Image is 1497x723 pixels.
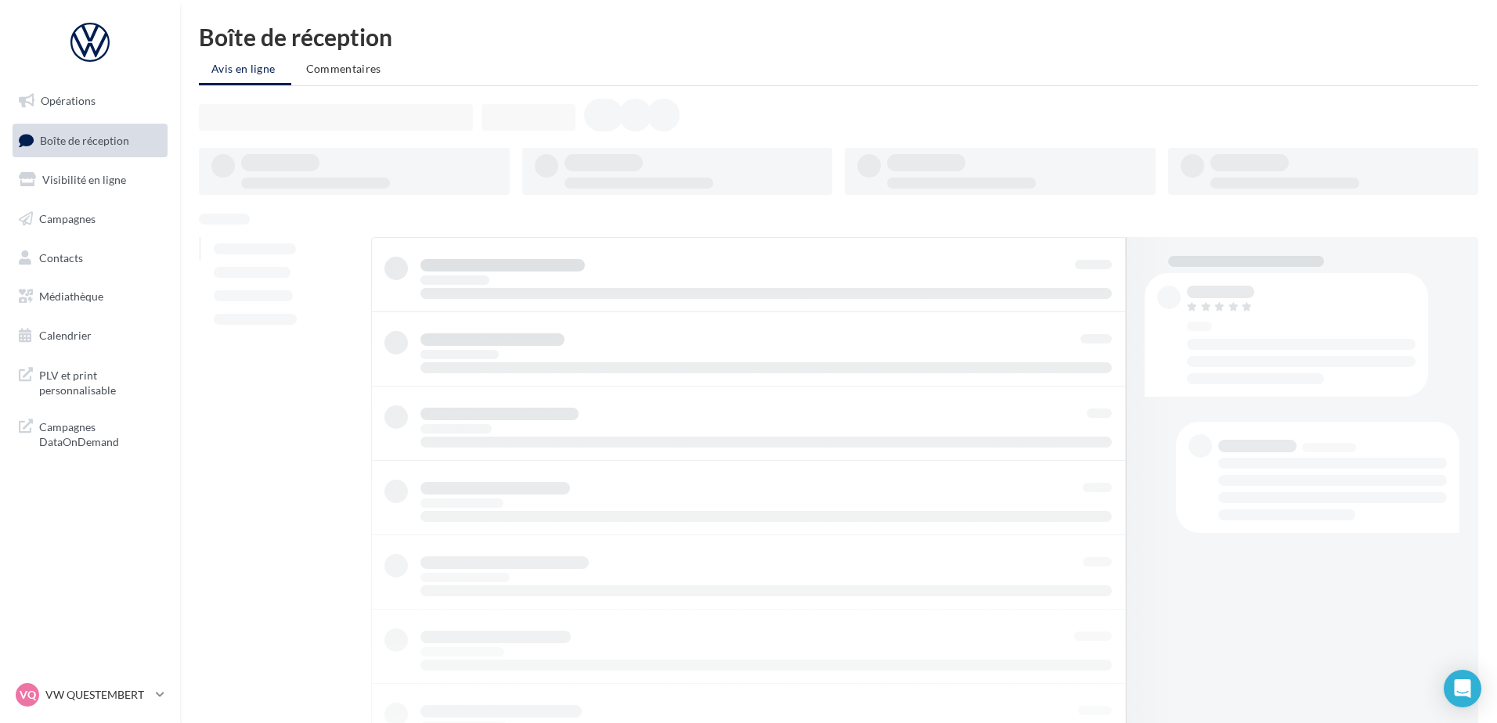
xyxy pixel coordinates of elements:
span: Campagnes [39,212,96,225]
a: PLV et print personnalisable [9,358,171,405]
a: Opérations [9,85,171,117]
a: VQ VW QUESTEMBERT [13,680,168,710]
div: Open Intercom Messenger [1444,670,1481,707]
a: Boîte de réception [9,124,171,157]
span: Commentaires [306,62,381,75]
div: Boîte de réception [199,25,1478,49]
span: Médiathèque [39,290,103,303]
span: Opérations [41,94,96,107]
span: Boîte de réception [40,133,129,146]
a: Contacts [9,242,171,275]
span: Contacts [39,250,83,264]
a: Médiathèque [9,280,171,313]
a: Visibilité en ligne [9,164,171,196]
span: Visibilité en ligne [42,173,126,186]
a: Campagnes [9,203,171,236]
a: Campagnes DataOnDemand [9,410,171,456]
a: Calendrier [9,319,171,352]
span: Campagnes DataOnDemand [39,416,161,450]
span: Calendrier [39,329,92,342]
p: VW QUESTEMBERT [45,687,150,703]
span: PLV et print personnalisable [39,365,161,398]
span: VQ [20,687,36,703]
